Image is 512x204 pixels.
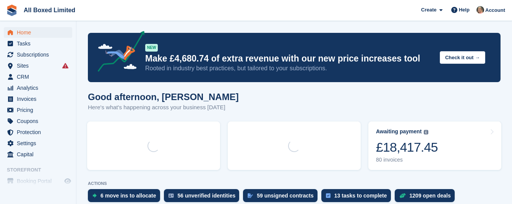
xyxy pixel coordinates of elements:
[17,138,63,149] span: Settings
[4,49,72,60] a: menu
[326,193,331,198] img: task-75834270c22a3079a89374b754ae025e5fb1db73e45f91037f5363f120a921f8.svg
[88,103,239,112] p: Here's what's happening across your business [DATE]
[440,51,485,64] button: Check it out →
[6,5,18,16] img: stora-icon-8386f47178a22dfd0bd8f6a31ec36ba5ce8667c1dd55bd0f319d3a0aa187defe.svg
[145,64,434,73] p: Rooted in industry best practices, but tailored to your subscriptions.
[4,60,72,71] a: menu
[257,193,314,199] div: 59 unsigned contracts
[88,92,239,102] h1: Good afternoon, [PERSON_NAME]
[178,193,236,199] div: 56 unverified identities
[17,60,63,71] span: Sites
[4,38,72,49] a: menu
[248,193,253,198] img: contract_signature_icon-13c848040528278c33f63329250d36e43548de30e8caae1d1a13099fd9432cc5.svg
[145,53,434,64] p: Make £4,680.74 of extra revenue with our new price increases tool
[424,130,428,134] img: icon-info-grey-7440780725fd019a000dd9b08b2336e03edf1995a4989e88bcd33f0948082b44.svg
[476,6,484,14] img: Sandie Mills
[17,38,63,49] span: Tasks
[4,105,72,115] a: menu
[4,27,72,38] a: menu
[376,139,438,155] div: £18,417.45
[92,193,97,198] img: move_ins_to_allocate_icon-fdf77a2bb77ea45bf5b3d319d69a93e2d87916cf1d5bf7949dd705db3b84f3ca.svg
[421,6,436,14] span: Create
[399,193,406,198] img: deal-1b604bf984904fb50ccaf53a9ad4b4a5d6e5aea283cecdc64d6e3604feb123c2.svg
[4,71,72,82] a: menu
[63,176,72,186] a: Preview store
[145,44,158,52] div: NEW
[7,166,76,174] span: Storefront
[100,193,156,199] div: 6 move ins to allocate
[17,149,63,160] span: Capital
[91,31,145,74] img: price-adjustments-announcement-icon-8257ccfd72463d97f412b2fc003d46551f7dbcb40ab6d574587a9cd5c0d94...
[459,6,470,14] span: Help
[17,105,63,115] span: Pricing
[376,157,438,163] div: 80 invoices
[4,138,72,149] a: menu
[169,193,174,198] img: verify_identity-adf6edd0f0f0b5bbfe63781bf79b02c33cf7c696d77639b501bdc392416b5a36.svg
[62,63,68,69] i: Smart entry sync failures have occurred
[4,83,72,93] a: menu
[17,94,63,104] span: Invoices
[17,71,63,82] span: CRM
[17,83,63,93] span: Analytics
[334,193,387,199] div: 13 tasks to complete
[4,176,72,186] a: menu
[17,116,63,126] span: Coupons
[4,94,72,104] a: menu
[17,127,63,138] span: Protection
[368,121,501,170] a: Awaiting payment £18,417.45 80 invoices
[88,181,501,186] p: ACTIONS
[4,127,72,138] a: menu
[21,4,78,16] a: All Boxed Limited
[4,116,72,126] a: menu
[485,6,505,14] span: Account
[410,193,451,199] div: 1209 open deals
[376,128,422,135] div: Awaiting payment
[17,176,63,186] span: Booking Portal
[4,149,72,160] a: menu
[17,49,63,60] span: Subscriptions
[17,27,63,38] span: Home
